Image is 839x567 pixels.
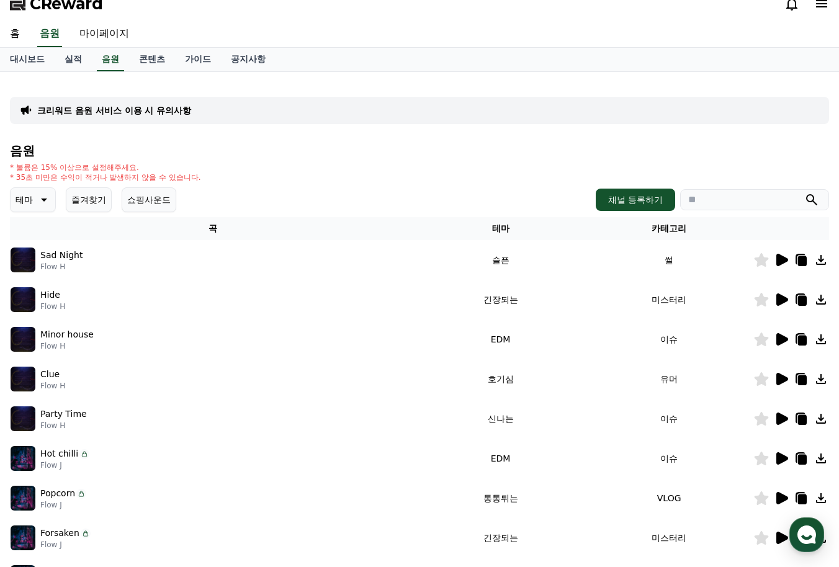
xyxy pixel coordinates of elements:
img: music [11,367,35,391]
td: VLOG [585,478,753,518]
td: 이슈 [585,399,753,439]
img: music [11,287,35,312]
p: * 볼륨은 15% 이상으로 설정해주세요. [10,163,201,172]
img: music [11,525,35,550]
td: 유머 [585,359,753,399]
td: 이슈 [585,439,753,478]
p: 테마 [16,191,33,208]
span: 홈 [39,412,47,422]
th: 테마 [416,217,585,240]
button: 즐겨찾기 [66,187,112,212]
h4: 음원 [10,144,829,158]
a: 크리워드 음원 서비스 이용 시 유의사항 [37,104,191,117]
a: 음원 [37,21,62,47]
th: 카테고리 [585,217,753,240]
p: Party Time [40,408,87,421]
a: 콘텐츠 [129,48,175,71]
button: 테마 [10,187,56,212]
img: music [11,406,35,431]
td: 미스터리 [585,280,753,319]
p: Flow H [40,381,65,391]
td: 호기심 [416,359,585,399]
p: Hide [40,288,60,301]
span: 대화 [114,413,128,422]
p: Minor house [40,328,94,341]
td: 슬픈 [416,240,585,280]
p: Flow J [40,500,86,510]
td: 긴장되는 [416,280,585,319]
td: EDM [416,439,585,478]
td: 미스터리 [585,518,753,558]
img: music [11,248,35,272]
p: Flow H [40,421,87,431]
td: 신나는 [416,399,585,439]
a: 마이페이지 [70,21,139,47]
button: 채널 등록하기 [596,189,675,211]
span: 설정 [192,412,207,422]
p: Flow H [40,301,65,311]
td: 썰 [585,240,753,280]
th: 곡 [10,217,416,240]
a: 설정 [160,393,238,424]
a: 홈 [4,393,82,424]
p: Flow H [40,341,94,351]
p: Sad Night [40,249,83,262]
p: Flow J [40,460,89,470]
a: 대화 [82,393,160,424]
a: 음원 [97,48,124,71]
p: * 35초 미만은 수익이 적거나 발생하지 않을 수 있습니다. [10,172,201,182]
td: 통통튀는 [416,478,585,518]
p: Hot chilli [40,447,78,460]
button: 쇼핑사운드 [122,187,176,212]
p: Flow J [40,540,91,550]
img: music [11,327,35,352]
a: 실적 [55,48,92,71]
p: Forsaken [40,527,79,540]
td: EDM [416,319,585,359]
img: music [11,446,35,471]
td: 긴장되는 [416,518,585,558]
p: Popcorn [40,487,75,500]
a: 공지사항 [221,48,276,71]
img: music [11,486,35,511]
td: 이슈 [585,319,753,359]
p: Flow H [40,262,83,272]
a: 가이드 [175,48,221,71]
p: Clue [40,368,60,381]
